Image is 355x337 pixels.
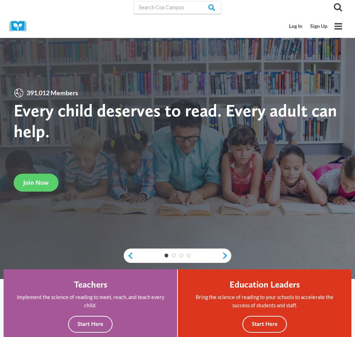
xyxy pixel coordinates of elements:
[24,88,81,98] span: 391,012 Members
[285,20,307,33] a: Log In
[331,19,345,33] button: Open menu
[74,279,107,290] h4: Teachers
[134,1,221,14] input: Search Cox Campus
[187,254,191,257] a: 4
[165,254,169,257] a: 1
[13,293,167,309] p: Implement the science of reading to meet, reach, and teach every child.
[124,249,231,263] div: content slider buttons
[188,293,342,309] p: Bring the science of reading to your schools to accelerate the success of students and staff.
[10,21,31,32] img: Cox Campus
[23,179,49,186] span: Join Now
[14,100,337,141] strong: Every child deserves to read. Every adult can help.
[222,252,231,260] a: next
[14,174,58,191] a: Join Now
[242,316,287,333] button: Start Here
[179,254,183,257] a: 3
[172,254,176,257] a: 2
[285,20,331,33] nav: Secondary Mobile Navigation
[306,20,331,33] a: Sign Up
[229,279,300,290] h4: Education Leaders
[124,252,133,260] a: previous
[68,316,113,333] button: Start Here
